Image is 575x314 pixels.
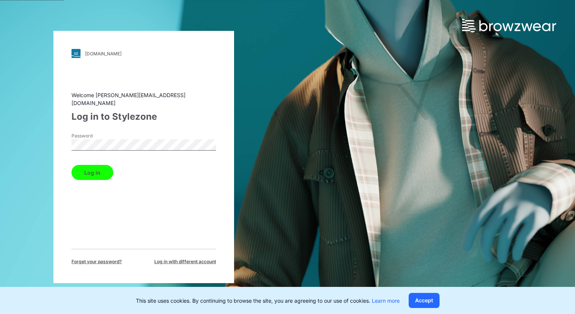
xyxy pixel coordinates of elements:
[71,49,216,58] a: [DOMAIN_NAME]
[409,293,440,308] button: Accept
[71,165,113,180] button: Log in
[372,297,400,304] a: Learn more
[462,19,556,32] img: browzwear-logo.73288ffb.svg
[71,110,216,123] div: Log in to Stylezone
[71,91,216,107] div: Welcome [PERSON_NAME][EMAIL_ADDRESS][DOMAIN_NAME]
[71,133,124,139] label: Password
[71,258,122,265] span: Forget your password?
[71,49,81,58] img: svg+xml;base64,PHN2ZyB3aWR0aD0iMjgiIGhlaWdodD0iMjgiIHZpZXdCb3g9IjAgMCAyOCAyOCIgZmlsbD0ibm9uZSIgeG...
[154,258,216,265] span: Log in with different account
[136,297,400,305] p: This site uses cookies. By continuing to browse the site, you are agreeing to our use of cookies.
[85,51,122,56] div: [DOMAIN_NAME]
